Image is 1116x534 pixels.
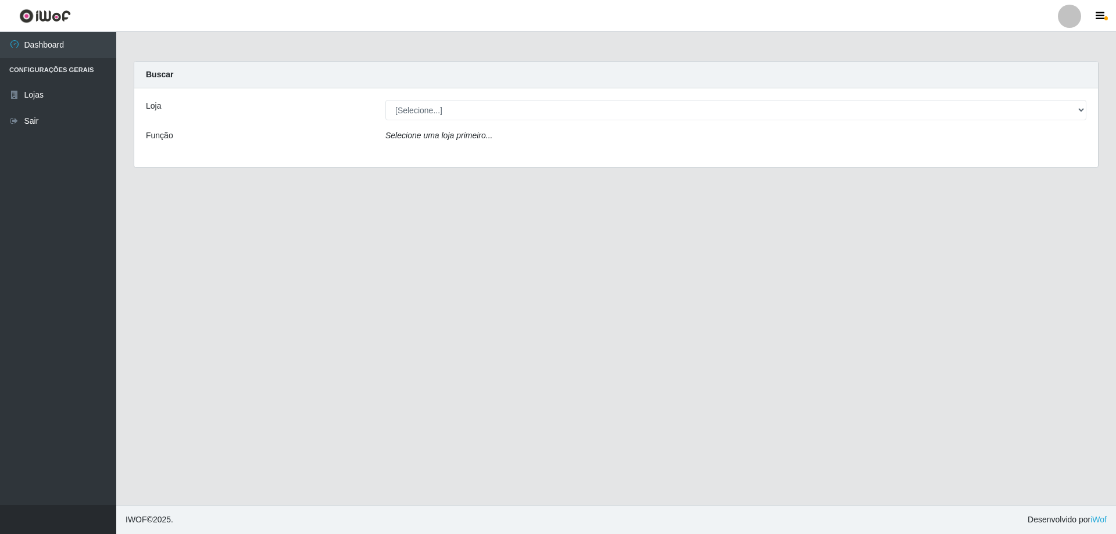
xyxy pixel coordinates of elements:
strong: Buscar [146,70,173,79]
label: Loja [146,100,161,112]
label: Função [146,130,173,142]
span: Desenvolvido por [1028,514,1107,526]
a: iWof [1090,515,1107,524]
i: Selecione uma loja primeiro... [385,131,492,140]
img: CoreUI Logo [19,9,71,23]
span: © 2025 . [126,514,173,526]
span: IWOF [126,515,147,524]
